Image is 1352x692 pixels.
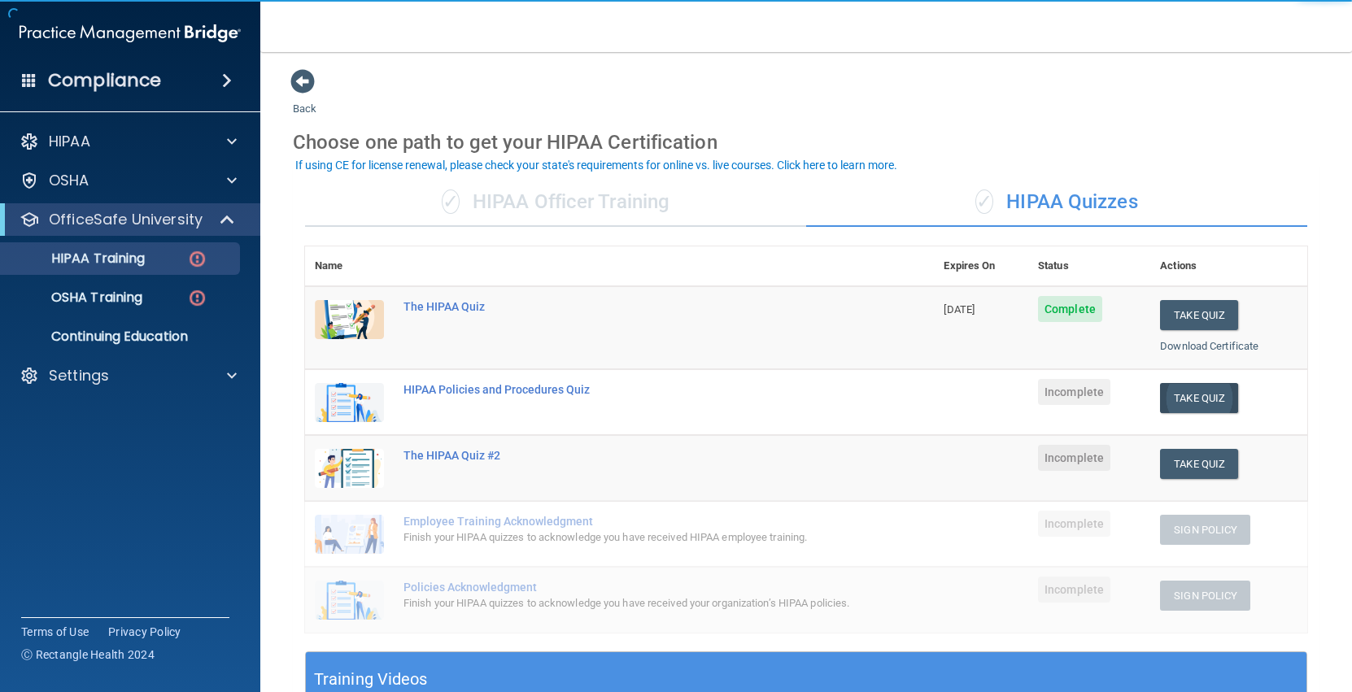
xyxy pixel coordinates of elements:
[48,69,161,92] h4: Compliance
[1160,340,1258,352] a: Download Certificate
[21,624,89,640] a: Terms of Use
[1038,296,1102,322] span: Complete
[11,329,233,345] p: Continuing Education
[1028,246,1150,286] th: Status
[1038,445,1110,471] span: Incomplete
[1071,577,1332,642] iframe: Drift Widget Chat Controller
[293,157,900,173] button: If using CE for license renewal, please check your state's requirements for online vs. live cours...
[403,383,853,396] div: HIPAA Policies and Procedures Quiz
[403,449,853,462] div: The HIPAA Quiz #2
[1160,449,1238,479] button: Take Quiz
[187,288,207,308] img: danger-circle.6113f641.png
[934,246,1028,286] th: Expires On
[1150,246,1307,286] th: Actions
[305,178,806,227] div: HIPAA Officer Training
[21,646,155,663] span: Ⓒ Rectangle Health 2024
[442,189,460,214] span: ✓
[11,250,145,267] p: HIPAA Training
[403,528,853,547] div: Finish your HIPAA quizzes to acknowledge you have received HIPAA employee training.
[293,119,1319,166] div: Choose one path to get your HIPAA Certification
[1038,379,1110,405] span: Incomplete
[49,132,90,151] p: HIPAA
[403,515,853,528] div: Employee Training Acknowledgment
[187,249,207,269] img: danger-circle.6113f641.png
[403,581,853,594] div: Policies Acknowledgment
[403,594,853,613] div: Finish your HIPAA quizzes to acknowledge you have received your organization’s HIPAA policies.
[403,300,853,313] div: The HIPAA Quiz
[1038,511,1110,537] span: Incomplete
[295,159,897,171] div: If using CE for license renewal, please check your state's requirements for online vs. live cours...
[1160,515,1250,545] button: Sign Policy
[1038,577,1110,603] span: Incomplete
[293,83,316,115] a: Back
[108,624,181,640] a: Privacy Policy
[11,289,142,306] p: OSHA Training
[1160,300,1238,330] button: Take Quiz
[944,303,975,316] span: [DATE]
[975,189,993,214] span: ✓
[806,178,1307,227] div: HIPAA Quizzes
[1160,383,1238,413] button: Take Quiz
[20,132,237,151] a: HIPAA
[49,171,89,190] p: OSHA
[20,210,236,229] a: OfficeSafe University
[49,210,203,229] p: OfficeSafe University
[305,246,394,286] th: Name
[20,17,241,50] img: PMB logo
[20,366,237,385] a: Settings
[20,171,237,190] a: OSHA
[49,366,109,385] p: Settings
